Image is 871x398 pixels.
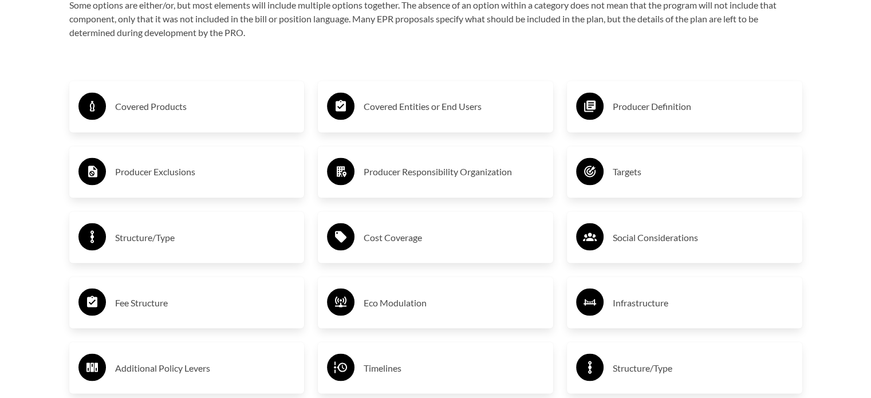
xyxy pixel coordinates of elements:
[115,358,295,377] h3: Additional Policy Levers
[364,358,544,377] h3: Timelines
[364,228,544,246] h3: Cost Coverage
[613,97,793,116] h3: Producer Definition
[364,163,544,181] h3: Producer Responsibility Organization
[613,293,793,312] h3: Infrastructure
[613,228,793,246] h3: Social Considerations
[115,228,295,246] h3: Structure/Type
[613,358,793,377] h3: Structure/Type
[115,163,295,181] h3: Producer Exclusions
[115,97,295,116] h3: Covered Products
[364,97,544,116] h3: Covered Entities or End Users
[613,163,793,181] h3: Targets
[115,293,295,312] h3: Fee Structure
[364,293,544,312] h3: Eco Modulation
